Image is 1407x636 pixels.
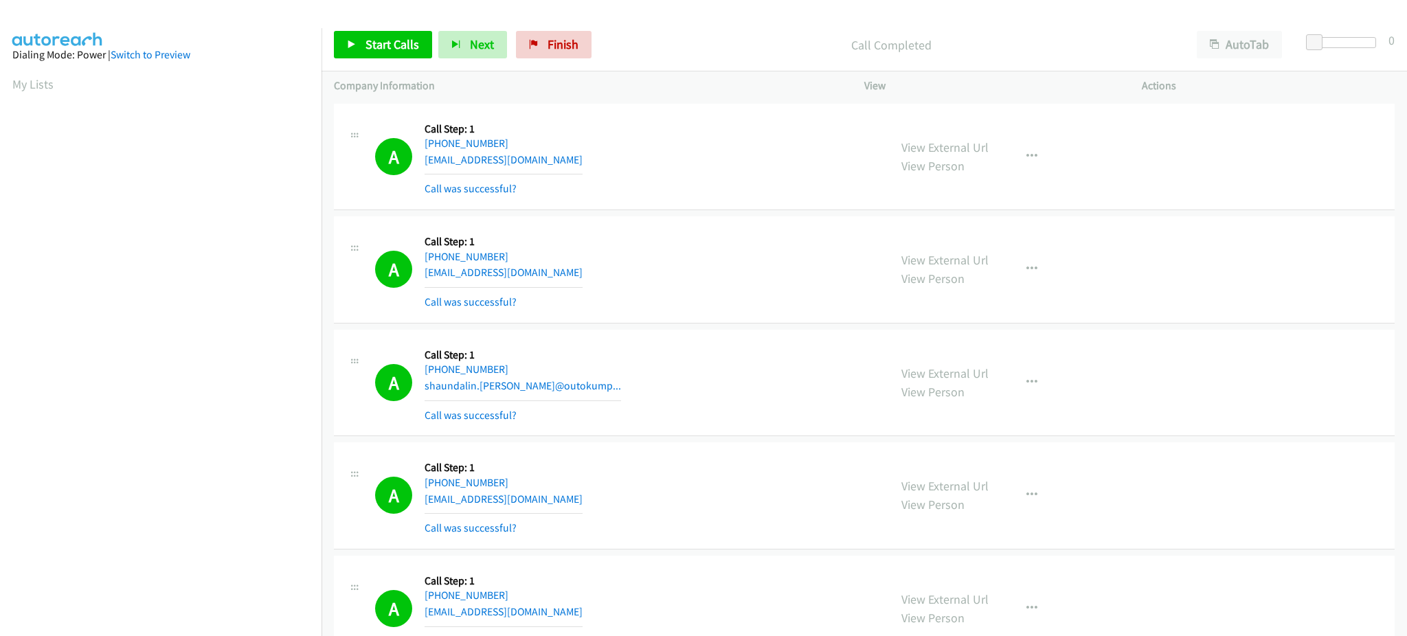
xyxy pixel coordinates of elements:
[425,461,583,475] h5: Call Step: 1
[470,36,494,52] span: Next
[901,384,965,400] a: View Person
[425,182,517,195] a: Call was successful?
[425,492,583,506] a: [EMAIL_ADDRESS][DOMAIN_NAME]
[548,36,578,52] span: Finish
[425,348,621,362] h5: Call Step: 1
[425,589,508,602] a: [PHONE_NUMBER]
[1313,37,1376,48] div: Delay between calls (in seconds)
[425,379,621,392] a: shaundalin.[PERSON_NAME]@outokump...
[375,251,412,288] h1: A
[375,364,412,401] h1: A
[864,78,1117,94] p: View
[111,48,190,61] a: Switch to Preview
[901,139,989,155] a: View External Url
[425,122,583,136] h5: Call Step: 1
[901,610,965,626] a: View Person
[334,31,432,58] a: Start Calls
[901,591,989,607] a: View External Url
[375,138,412,175] h1: A
[425,409,517,422] a: Call was successful?
[901,365,989,381] a: View External Url
[12,76,54,92] a: My Lists
[1368,263,1407,372] iframe: Resource Center
[516,31,592,58] a: Finish
[901,271,965,286] a: View Person
[901,158,965,174] a: View Person
[425,363,508,376] a: [PHONE_NUMBER]
[425,574,583,588] h5: Call Step: 1
[1142,78,1395,94] p: Actions
[425,521,517,534] a: Call was successful?
[425,250,508,263] a: [PHONE_NUMBER]
[12,47,309,63] div: Dialing Mode: Power |
[901,252,989,268] a: View External Url
[375,477,412,514] h1: A
[425,153,583,166] a: [EMAIL_ADDRESS][DOMAIN_NAME]
[425,137,508,150] a: [PHONE_NUMBER]
[425,295,517,308] a: Call was successful?
[425,235,583,249] h5: Call Step: 1
[901,478,989,494] a: View External Url
[334,78,840,94] p: Company Information
[901,497,965,512] a: View Person
[610,36,1172,54] p: Call Completed
[425,266,583,279] a: [EMAIL_ADDRESS][DOMAIN_NAME]
[438,31,507,58] button: Next
[1388,31,1395,49] div: 0
[1197,31,1282,58] button: AutoTab
[425,476,508,489] a: [PHONE_NUMBER]
[365,36,419,52] span: Start Calls
[375,590,412,627] h1: A
[425,605,583,618] a: [EMAIL_ADDRESS][DOMAIN_NAME]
